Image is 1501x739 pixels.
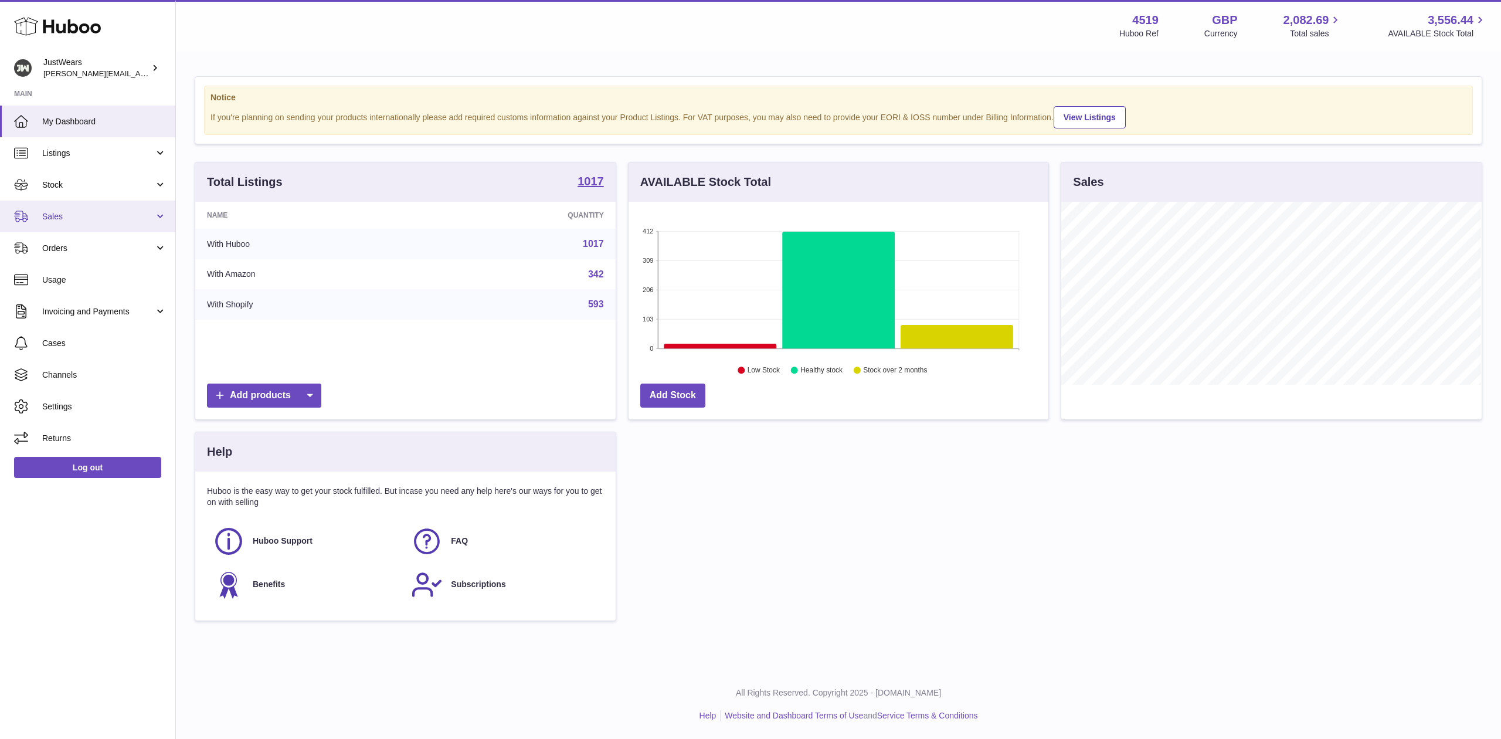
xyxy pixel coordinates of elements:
span: 2,082.69 [1283,12,1329,28]
a: Add Stock [640,384,705,408]
h3: Total Listings [207,174,283,190]
td: With Huboo [195,229,425,259]
a: Add products [207,384,321,408]
text: Healthy stock [800,367,843,375]
a: 2,082.69 Total sales [1283,12,1343,39]
span: Orders [42,243,154,254]
text: 103 [643,316,653,323]
span: Channels [42,369,167,381]
strong: 1017 [578,175,604,187]
a: Huboo Support [213,526,399,557]
td: With Amazon [195,259,425,290]
text: 412 [643,228,653,235]
a: 3,556.44 AVAILABLE Stock Total [1388,12,1487,39]
span: Sales [42,211,154,222]
span: Total sales [1290,28,1342,39]
span: My Dashboard [42,116,167,127]
h3: Sales [1073,174,1103,190]
th: Name [195,202,425,229]
p: Huboo is the easy way to get your stock fulfilled. But incase you need any help here's our ways f... [207,486,604,508]
a: View Listings [1054,106,1126,128]
div: If you're planning on sending your products internationally please add required customs informati... [210,104,1466,128]
a: 1017 [583,239,604,249]
div: Currency [1204,28,1238,39]
li: and [721,710,977,721]
span: Cases [42,338,167,349]
h3: AVAILABLE Stock Total [640,174,771,190]
a: Benefits [213,569,399,601]
a: 342 [588,269,604,279]
text: Stock over 2 months [863,367,927,375]
p: All Rights Reserved. Copyright 2025 - [DOMAIN_NAME] [185,687,1492,699]
span: Subscriptions [451,579,505,590]
div: JustWears [43,57,149,79]
text: 206 [643,286,653,293]
a: Subscriptions [411,569,597,601]
div: Huboo Ref [1119,28,1159,39]
a: FAQ [411,526,597,557]
a: Help [699,711,716,720]
a: Log out [14,457,161,478]
th: Quantity [425,202,615,229]
text: 0 [650,345,653,352]
span: Benefits [253,579,285,590]
span: FAQ [451,535,468,547]
a: 1017 [578,175,604,189]
td: With Shopify [195,289,425,320]
a: Service Terms & Conditions [877,711,978,720]
span: Settings [42,401,167,412]
span: [PERSON_NAME][EMAIL_ADDRESS][DOMAIN_NAME] [43,69,235,78]
span: Returns [42,433,167,444]
h3: Help [207,444,232,460]
span: 3,556.44 [1428,12,1473,28]
span: AVAILABLE Stock Total [1388,28,1487,39]
strong: 4519 [1132,12,1159,28]
img: josh@just-wears.com [14,59,32,77]
strong: Notice [210,92,1466,103]
text: Low Stock [748,367,780,375]
span: Listings [42,148,154,159]
strong: GBP [1212,12,1237,28]
span: Stock [42,179,154,191]
a: 593 [588,299,604,309]
text: 309 [643,257,653,264]
span: Huboo Support [253,535,313,547]
a: Website and Dashboard Terms of Use [725,711,863,720]
span: Usage [42,274,167,286]
span: Invoicing and Payments [42,306,154,317]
